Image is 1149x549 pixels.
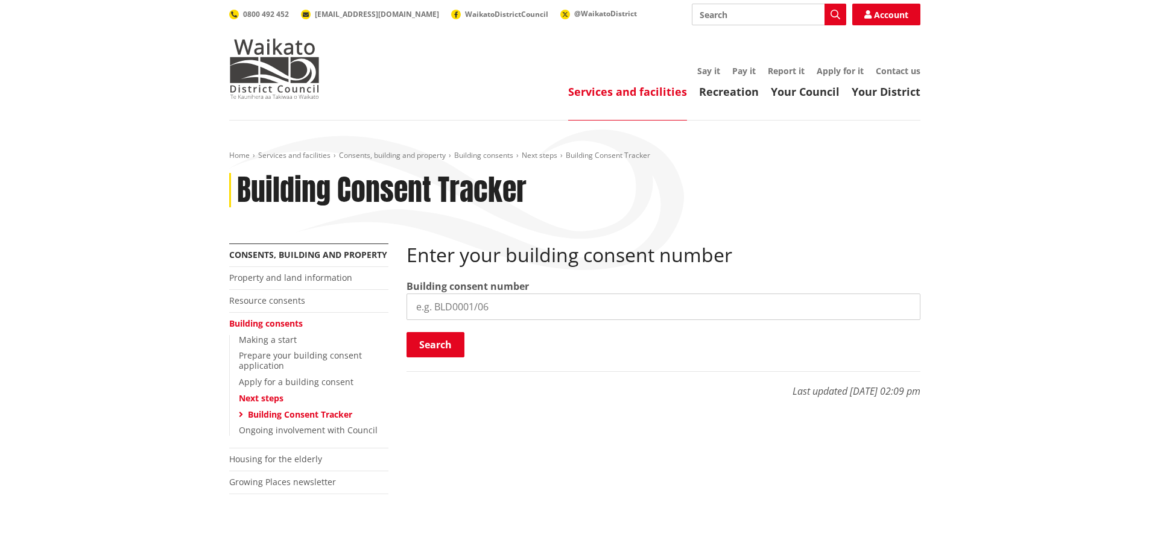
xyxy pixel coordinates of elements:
a: Ongoing involvement with Council [239,424,378,436]
a: 0800 492 452 [229,9,289,19]
a: Say it [697,65,720,77]
label: Building consent number [407,279,529,293]
a: Contact us [876,65,920,77]
input: Search input [692,4,846,25]
a: Your Council [771,84,840,99]
span: [EMAIL_ADDRESS][DOMAIN_NAME] [315,9,439,19]
a: [EMAIL_ADDRESS][DOMAIN_NAME] [301,9,439,19]
a: Home [229,150,250,160]
a: Consents, building and property [339,150,446,160]
input: e.g. BLD0001/06 [407,293,920,320]
a: Apply for it [817,65,864,77]
a: Services and facilities [258,150,331,160]
span: WaikatoDistrictCouncil [465,9,548,19]
a: Property and land information [229,272,352,283]
a: Your District [852,84,920,99]
button: Search [407,332,464,357]
a: Prepare your building consent application [239,350,362,371]
span: @WaikatoDistrict [574,8,637,19]
a: Report it [768,65,805,77]
a: Building Consent Tracker [248,409,352,420]
a: @WaikatoDistrict [560,8,637,19]
h2: Enter your building consent number [407,243,920,266]
a: Next steps [522,150,557,160]
h1: Building Consent Tracker [237,173,527,208]
a: Pay it [732,65,756,77]
a: WaikatoDistrictCouncil [451,9,548,19]
a: Resource consents [229,295,305,306]
nav: breadcrumb [229,151,920,161]
a: Apply for a building consent [239,376,353,387]
a: Account [852,4,920,25]
span: 0800 492 452 [243,9,289,19]
a: Recreation [699,84,759,99]
a: Housing for the elderly [229,453,322,465]
img: Waikato District Council - Te Kaunihera aa Takiwaa o Waikato [229,39,320,99]
span: Building Consent Tracker [566,150,650,160]
a: Building consents [454,150,513,160]
a: Making a start [239,334,297,345]
a: Building consents [229,318,303,329]
a: Consents, building and property [229,249,387,260]
a: Growing Places newsletter [229,476,336,488]
p: Last updated [DATE] 02:09 pm [407,371,920,398]
a: Next steps [239,392,283,404]
a: Services and facilities [568,84,687,99]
